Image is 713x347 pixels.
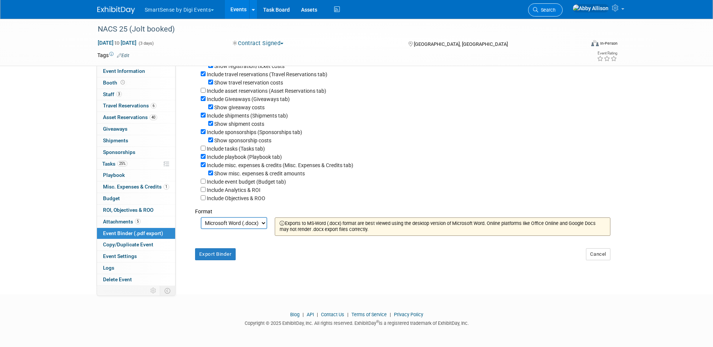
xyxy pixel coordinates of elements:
a: Edit [117,53,129,58]
span: Travel Reservations [103,103,156,109]
span: 6 [151,103,156,109]
a: Search [528,3,563,17]
sup: ® [376,320,379,324]
a: Budget [97,193,175,204]
span: Asset Reservations [103,114,157,120]
a: Terms of Service [351,312,387,317]
span: [GEOGRAPHIC_DATA], [GEOGRAPHIC_DATA] [414,41,508,47]
label: Show giveaway costs [214,104,265,110]
a: Playbook [97,170,175,181]
span: 25% [117,161,127,166]
button: Contract Signed [230,39,286,47]
span: | [388,312,393,317]
div: Event Format [540,39,618,50]
a: Event Information [97,66,175,77]
span: ROI, Objectives & ROO [103,207,153,213]
span: to [114,40,121,46]
label: Show misc. expenses & credit amounts [214,170,305,177]
img: Format-Inperson.png [591,40,599,46]
a: Blog [290,312,300,317]
button: Export Binder [195,248,236,260]
span: Delete Event [103,276,132,282]
span: 3 [116,91,122,97]
label: Show registration/ticket costs [214,63,285,69]
a: Contact Us [321,312,344,317]
label: Include Giveaways (Giveaways tab) [207,96,290,102]
label: Include shipments (Shipments tab) [207,113,288,119]
span: Playbook [103,172,125,178]
a: Giveaways [97,124,175,135]
span: Copy/Duplicate Event [103,241,153,247]
a: Staff3 [97,89,175,100]
label: Include tasks (Tasks tab) [207,146,265,152]
a: Tasks25% [97,158,175,170]
a: API [307,312,314,317]
a: Sponsorships [97,147,175,158]
a: Event Settings [97,251,175,262]
a: Attachments5 [97,216,175,228]
a: Booth [97,77,175,89]
a: Logs [97,263,175,274]
span: Event Settings [103,253,137,259]
a: Delete Event [97,274,175,285]
label: Include asset reservations (Asset Reservations tab) [207,88,326,94]
span: Event Binder (.pdf export) [103,230,163,236]
img: Abby Allison [572,4,609,12]
div: Exports to MS-Word (.docx) format are best viewed using the desktop version of Microsoft Word. On... [275,217,610,236]
td: Personalize Event Tab Strip [147,286,160,296]
span: Staff [103,91,122,97]
span: Giveaways [103,126,127,132]
a: Misc. Expenses & Credits1 [97,181,175,193]
a: Shipments [97,135,175,146]
div: NACS 25 (Jolt booked) [95,23,574,36]
span: (3 days) [138,41,154,46]
span: Search [538,7,556,13]
a: Copy/Duplicate Event [97,239,175,250]
div: In-Person [600,41,618,46]
label: Show travel reservation costs [214,80,283,86]
a: Asset Reservations40 [97,112,175,123]
td: Tags [97,51,129,59]
span: | [301,312,306,317]
span: 40 [150,115,157,120]
button: Cancel [586,248,610,260]
a: Privacy Policy [394,312,423,317]
span: | [315,312,320,317]
a: Travel Reservations6 [97,100,175,112]
label: Include event budget (Budget tab) [207,179,286,185]
span: Event Information [103,68,145,74]
label: Show shipment costs [214,121,264,127]
label: Include sponsorships (Sponsorships tab) [207,129,302,135]
span: Budget [103,195,120,201]
span: Logs [103,265,114,271]
label: Include travel reservations (Travel Reservations tab) [207,71,327,77]
label: Show sponsorship costs [214,137,271,143]
span: Tasks [102,161,127,167]
span: Attachments [103,219,141,225]
span: [DATE] [DATE] [97,39,137,46]
td: Toggle Event Tabs [160,286,175,296]
span: | [345,312,350,317]
span: Shipments [103,137,128,143]
label: Include misc. expenses & credits (Misc. Expenses & Credits tab) [207,162,353,168]
a: ROI, Objectives & ROO [97,205,175,216]
span: Misc. Expenses & Credits [103,184,169,190]
label: Include Analytics & ROI [207,187,260,193]
span: Booth not reserved yet [119,80,126,85]
img: ExhibitDay [97,6,135,14]
label: Include playbook (Playbook tab) [207,154,282,160]
div: Format [195,202,610,215]
label: Include Objectives & ROO [207,195,265,201]
a: Event Binder (.pdf export) [97,228,175,239]
span: 5 [135,219,141,224]
div: Event Rating [597,51,617,55]
span: Sponsorships [103,149,135,155]
span: Booth [103,80,126,86]
span: 1 [163,184,169,190]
